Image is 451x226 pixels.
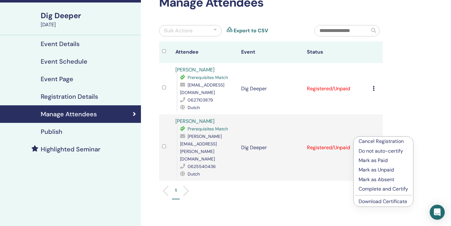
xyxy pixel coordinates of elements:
p: Complete and Certify [359,185,408,193]
th: Attendee [172,41,238,63]
a: Dig Deeper[DATE] [37,10,141,29]
a: Export to CSV [234,27,268,34]
h4: Registration Details [41,93,98,100]
p: Do not auto-certify [359,147,408,155]
span: Prerequisites Match [188,126,228,132]
div: Open Intercom Messenger [430,205,445,220]
span: 0627103879 [188,97,213,103]
span: Dutch [188,105,200,110]
span: Prerequisites Match [188,75,228,80]
span: [EMAIL_ADDRESS][DOMAIN_NAME] [180,82,224,95]
td: Dig Deeper [238,63,304,114]
a: Download Certificate [359,198,407,205]
p: 1 [175,187,177,194]
h4: Event Page [41,75,73,83]
h4: Publish [41,128,62,135]
h4: Highlighted Seminar [41,145,101,153]
td: Dig Deeper [238,114,304,181]
div: Dig Deeper [41,10,137,21]
h4: Event Details [41,40,80,48]
p: Mark as Unpaid [359,166,408,174]
p: Mark as Paid [359,157,408,164]
th: Event [238,41,304,63]
p: Mark as Absent [359,176,408,183]
h4: Event Schedule [41,58,87,65]
span: Dutch [188,171,200,177]
span: 0625540436 [188,164,216,169]
div: Bulk Actions [164,27,193,34]
a: [PERSON_NAME] [175,66,215,73]
p: Cancel Registration [359,138,408,145]
span: [PERSON_NAME][EMAIL_ADDRESS][PERSON_NAME][DOMAIN_NAME] [180,134,222,162]
h4: Manage Attendees [41,110,97,118]
a: [PERSON_NAME] [175,118,215,124]
th: Status [304,41,370,63]
div: [DATE] [41,21,137,29]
